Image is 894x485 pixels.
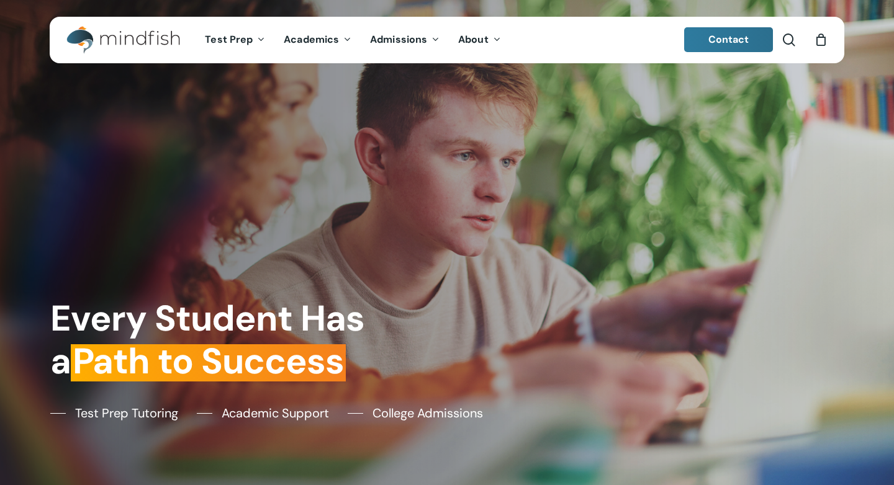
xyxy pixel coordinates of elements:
a: Test Prep [196,35,274,45]
iframe: Chatbot [812,403,877,468]
span: Test Prep Tutoring [75,404,178,422]
em: Path to Success [71,338,346,385]
a: Academics [274,35,361,45]
h1: Every Student Has a [50,297,439,383]
a: Contact [684,27,774,52]
a: Cart [814,33,828,47]
span: Admissions [370,33,427,46]
a: About [449,35,510,45]
a: College Admissions [348,404,483,422]
span: Test Prep [205,33,253,46]
header: Main Menu [50,17,844,63]
a: Test Prep Tutoring [50,404,178,422]
span: Academic Support [222,404,329,422]
span: About [458,33,489,46]
span: College Admissions [372,404,483,422]
span: Contact [708,33,749,46]
span: Academics [284,33,339,46]
nav: Main Menu [196,17,510,63]
a: Academic Support [197,404,329,422]
a: Admissions [361,35,449,45]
